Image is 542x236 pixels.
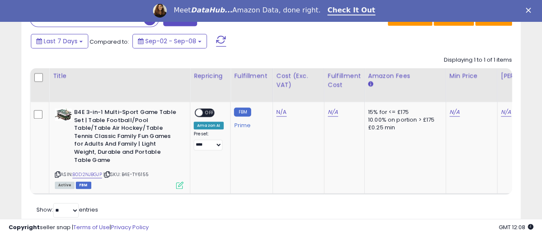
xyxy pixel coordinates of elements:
[103,171,149,178] span: | SKU: B4E-TY6155
[194,72,227,81] div: Repricing
[53,72,186,81] div: Title
[327,6,375,15] a: Check It Out
[72,171,102,178] a: B0D2NJBGJP
[276,108,287,117] a: N/A
[194,122,224,129] div: Amazon AI
[153,4,167,18] img: Profile image for Georgie
[145,37,196,45] span: Sep-02 - Sep-08
[111,223,149,231] a: Privacy Policy
[526,8,534,13] div: Close
[368,72,442,81] div: Amazon Fees
[194,131,224,150] div: Preset:
[174,6,320,15] div: Meet Amazon Data, done right.
[76,182,91,189] span: FBM
[234,119,266,129] div: Prime
[203,109,216,117] span: OFF
[368,124,439,131] div: £0.25 min
[132,34,207,48] button: Sep-02 - Sep-08
[328,72,361,90] div: Fulfillment Cost
[55,108,72,121] img: 41RwwIXWlPL._SL40_.jpg
[9,223,40,231] strong: Copyright
[55,182,75,189] span: All listings currently available for purchase on Amazon
[74,108,178,166] b: B4E 3-in-1 Multi-Sport Game Table Set | Table Football/Pool Table/Table Air Hockey/Table Tennis C...
[449,72,494,81] div: Min Price
[368,116,439,124] div: 10.00% on portion > £175
[55,108,183,188] div: ASIN:
[276,72,320,90] div: Cost (Exc. VAT)
[368,81,373,88] small: Amazon Fees.
[31,34,88,48] button: Last 7 Days
[44,37,78,45] span: Last 7 Days
[234,72,269,81] div: Fulfillment
[9,224,149,232] div: seller snap | |
[328,108,338,117] a: N/A
[449,108,460,117] a: N/A
[501,108,511,117] a: N/A
[444,56,512,64] div: Displaying 1 to 1 of 1 items
[73,223,110,231] a: Terms of Use
[90,38,129,46] span: Compared to:
[234,108,251,117] small: FBM
[191,6,232,14] i: DataHub...
[36,206,98,214] span: Show: entries
[499,223,533,231] span: 2025-09-16 12:08 GMT
[368,108,439,116] div: 15% for <= £175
